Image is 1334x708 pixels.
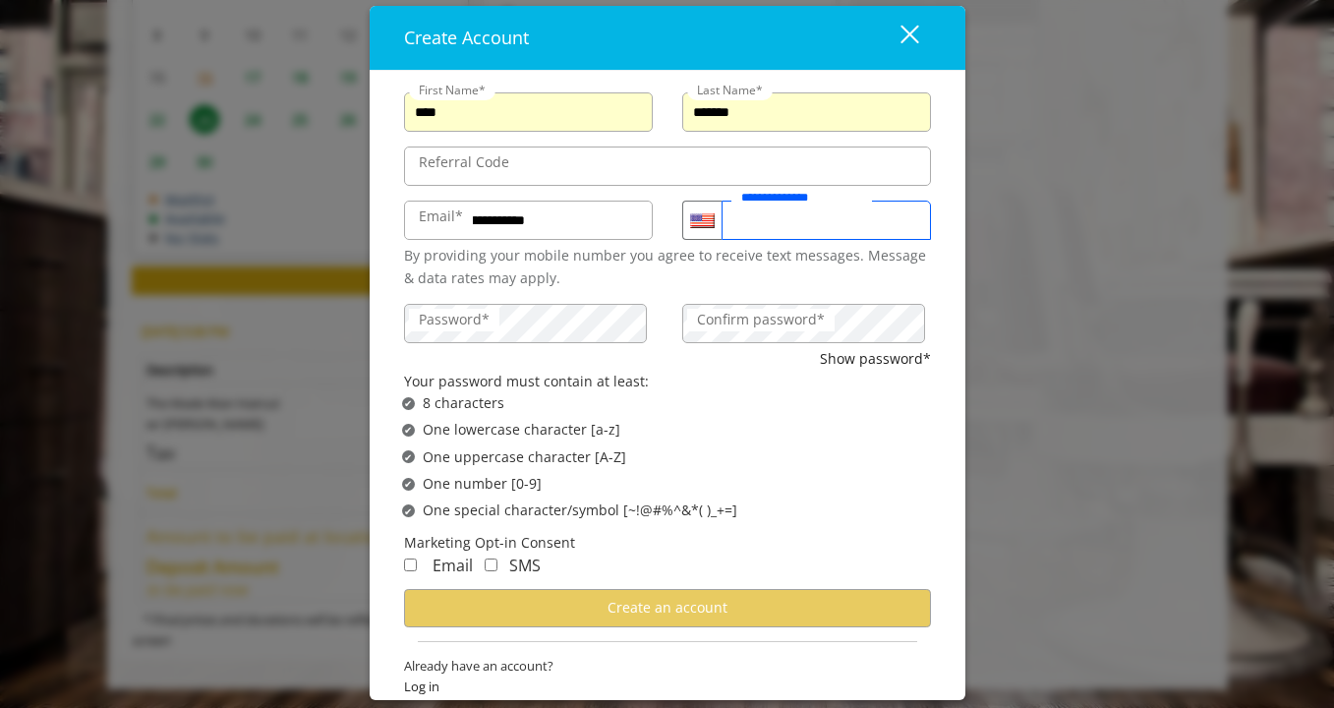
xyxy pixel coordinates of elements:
span: ✔ [404,503,412,519]
input: Receive Marketing SMS [485,559,497,571]
label: Referral Code [409,151,519,173]
span: One lowercase character [a-z] [423,419,620,441]
span: ✔ [404,395,412,411]
span: One uppercase character [A-Z] [423,446,626,468]
span: Log in [404,677,931,697]
label: Last Name* [687,81,773,99]
input: Receive Marketing Email [404,559,417,571]
div: Marketing Opt-in Consent [404,532,931,554]
label: Email* [409,206,473,227]
button: Show password* [820,348,931,370]
button: close dialog [864,18,931,58]
button: Create an account [404,589,931,627]
span: One special character/symbol [~!@#%^&*( )_+=] [423,500,737,521]
input: Password [404,304,647,343]
input: Email [404,201,653,240]
div: close dialog [878,24,917,53]
span: 8 characters [423,392,504,414]
span: Create an account [608,598,727,617]
span: Email [433,555,473,576]
input: ConfirmPassword [682,304,925,343]
span: ✔ [404,476,412,492]
div: By providing your mobile number you agree to receive text messages. Message & data rates may apply. [404,245,931,289]
label: First Name* [409,81,495,99]
input: FirstName [404,92,653,132]
span: ✔ [404,422,412,438]
label: Password* [409,309,499,330]
span: Create Account [404,26,529,49]
div: Your password must contain at least: [404,370,931,391]
div: Country [682,201,722,240]
input: ReferralCode [404,147,931,186]
span: Already have an account? [404,656,931,677]
span: ✔ [404,449,412,465]
span: SMS [509,555,541,576]
span: One number [0-9] [423,473,542,495]
label: Confirm password* [687,309,835,330]
input: Lastname [682,92,931,132]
